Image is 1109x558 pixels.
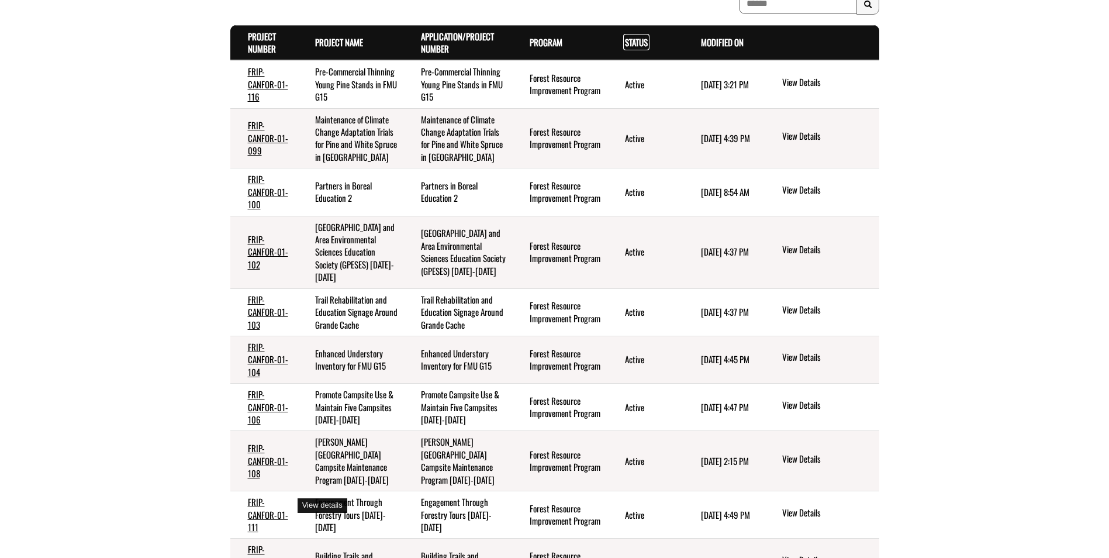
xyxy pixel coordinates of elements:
td: Active [607,168,683,216]
a: FRIP-CANFOR-01-104 [248,340,288,378]
td: Active [607,108,683,168]
td: Grande Prairie and Area Environmental Sciences Education Society (GPESES) 2022-2026 [298,216,403,288]
td: FRIP-CANFOR-01-111 [230,491,298,539]
a: View details [782,507,874,521]
td: Pre-Commercial Thinning Young Pine Stands in FMU G15 [298,60,403,108]
td: Active [607,431,683,491]
a: Project Name [315,36,363,49]
td: Maintenance of Climate Change Adaptation Trials for Pine and White Spruce in Alberta [298,108,403,168]
td: 5/7/2025 4:45 PM [683,336,763,383]
td: FRIP-CANFOR-01-106 [230,384,298,431]
td: FRIP-CANFOR-01-108 [230,431,298,491]
td: FRIP-CANFOR-01-103 [230,288,298,336]
td: 6/6/2025 4:37 PM [683,216,763,288]
td: action menu [763,384,879,431]
td: Promote Campsite Use & Maintain Five Campsites 2022-2027 [403,384,512,431]
td: 6/6/2025 4:37 PM [683,288,763,336]
a: FRIP-CANFOR-01-116 [248,65,288,103]
a: Application/Project Number [421,30,494,55]
td: Forest Resource Improvement Program [512,491,607,539]
td: Partners in Boreal Education 2 [298,168,403,216]
a: FRIP-CANFOR-01-108 [248,442,288,480]
td: 5/7/2025 4:39 PM [683,108,763,168]
td: Enhanced Understory Inventory for FMU G15 [403,336,512,383]
a: FRIP-CANFOR-01-106 [248,388,288,426]
td: 9/11/2025 8:54 AM [683,168,763,216]
time: [DATE] 8:54 AM [701,185,749,198]
a: View details [782,399,874,413]
td: Active [607,491,683,539]
th: Actions [763,25,879,60]
td: Grande Prairie and Area Environmental Sciences Education Society (GPESES) 2022-2026 [403,216,512,288]
td: action menu [763,431,879,491]
td: Forest Resource Improvement Program [512,216,607,288]
td: Trail Rehabilitation and Education Signage Around Grande Cache [298,288,403,336]
time: [DATE] 4:39 PM [701,132,750,144]
time: [DATE] 4:49 PM [701,508,750,521]
a: FRIP-CANFOR-01-102 [248,233,288,271]
td: Active [607,60,683,108]
td: Trail Rehabilitation and Education Signage Around Grande Cache [403,288,512,336]
td: Active [607,288,683,336]
time: [DATE] 2:15 PM [701,454,749,467]
td: Forest Resource Improvement Program [512,108,607,168]
td: Enhanced Understory Inventory for FMU G15 [298,336,403,383]
td: Forest Resource Improvement Program [512,288,607,336]
td: FRIP-CANFOR-01-116 [230,60,298,108]
td: Partners in Boreal Education 2 [403,168,512,216]
td: FRIP-CANFOR-01-099 [230,108,298,168]
td: 5/7/2025 4:49 PM [683,491,763,539]
time: [DATE] 4:45 PM [701,353,749,366]
td: 9/30/2025 3:21 PM [683,60,763,108]
td: action menu [763,60,879,108]
a: View details [782,184,874,198]
a: View details [782,453,874,467]
td: Hines Creek Area Campsite Maintenance Program 2022-2026 [403,431,512,491]
td: FRIP-CANFOR-01-104 [230,336,298,383]
time: [DATE] 4:37 PM [701,245,749,258]
td: Forest Resource Improvement Program [512,60,607,108]
td: action menu [763,168,879,216]
td: Pre-Commercial Thinning Young Pine Stands in FMU G15 [403,60,512,108]
td: Active [607,384,683,431]
a: View details [782,130,874,144]
a: View details [782,243,874,257]
td: Promote Campsite Use & Maintain Five Campsites 2022-2027 [298,384,403,431]
td: FRIP-CANFOR-01-100 [230,168,298,216]
td: Engagement Through Forestry Tours 2022-2026 [403,491,512,539]
a: Modified On [701,36,744,49]
time: [DATE] 4:37 PM [701,305,749,318]
a: View details [782,351,874,365]
td: action menu [763,108,879,168]
a: FRIP-CANFOR-01-111 [248,495,288,533]
a: FRIP-CANFOR-01-099 [248,119,288,157]
a: View details [782,76,874,90]
td: Maintenance of Climate Change Adaptation Trials for Pine and White Spruce in Alberta [403,108,512,168]
a: Project Number [248,30,276,55]
a: View details [782,304,874,318]
td: Forest Resource Improvement Program [512,384,607,431]
a: FRIP-CANFOR-01-103 [248,293,288,331]
td: Forest Resource Improvement Program [512,336,607,383]
td: action menu [763,491,879,539]
td: 7/11/2025 2:15 PM [683,431,763,491]
time: [DATE] 4:47 PM [701,401,749,414]
td: Engagement Through Forestry Tours 2022-2026 [298,491,403,539]
a: FRIP-CANFOR-01-100 [248,173,288,211]
td: Active [607,336,683,383]
td: Forest Resource Improvement Program [512,168,607,216]
td: Forest Resource Improvement Program [512,431,607,491]
td: Hines Creek Area Campsite Maintenance Program 2022-2026 [298,431,403,491]
div: View details [298,498,347,513]
td: action menu [763,336,879,383]
td: FRIP-CANFOR-01-102 [230,216,298,288]
time: [DATE] 3:21 PM [701,78,749,91]
a: Status [625,36,648,49]
a: Program [530,36,562,49]
td: Active [607,216,683,288]
td: action menu [763,288,879,336]
td: 5/7/2025 4:47 PM [683,384,763,431]
td: action menu [763,216,879,288]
